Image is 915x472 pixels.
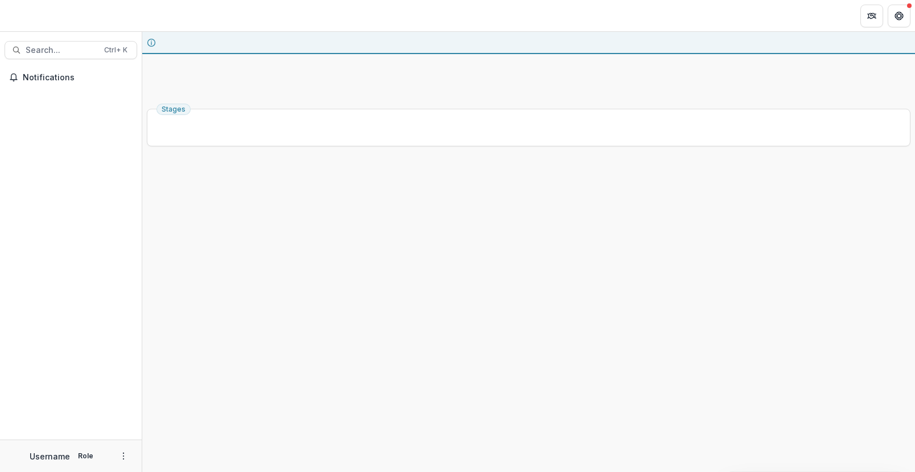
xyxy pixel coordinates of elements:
[5,68,137,87] button: Notifications
[162,105,186,113] span: Stages
[117,449,130,463] button: More
[30,450,70,462] p: Username
[23,73,133,83] span: Notifications
[102,44,130,56] div: Ctrl + K
[26,46,97,55] span: Search...
[75,451,97,461] p: Role
[5,41,137,59] button: Search...
[860,5,883,27] button: Partners
[888,5,910,27] button: Get Help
